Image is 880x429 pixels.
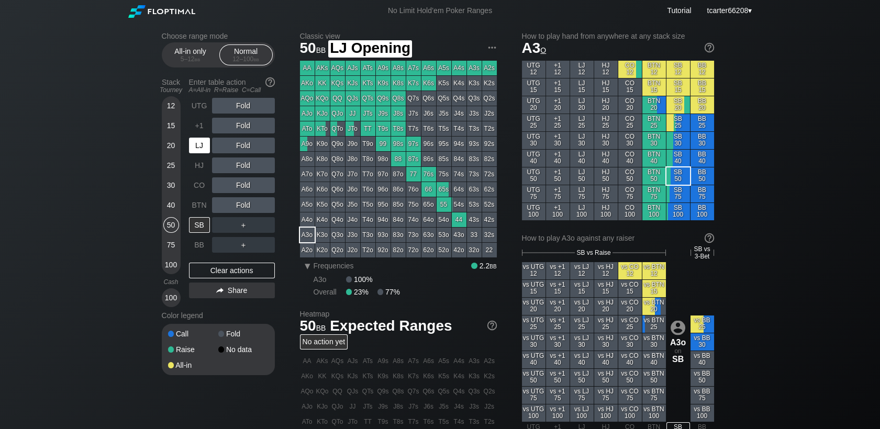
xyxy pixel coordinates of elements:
div: 97o [376,167,391,182]
div: LJ [189,138,210,153]
div: Stack [158,74,185,98]
div: Q8o [330,152,345,166]
div: J9s [376,106,391,121]
div: 52s [482,197,497,212]
div: 92o [376,243,391,257]
div: 65o [421,197,436,212]
div: KJo [315,106,330,121]
div: T6o [361,182,375,197]
div: KTo [315,121,330,136]
div: AKs [315,61,330,75]
div: UTG 12 [522,61,545,78]
div: 54o [437,212,451,227]
div: Q6s [421,91,436,106]
div: 99 [376,137,391,151]
div: J7s [406,106,421,121]
div: T8s [391,121,406,136]
div: SB 75 [666,185,690,202]
div: 84s [452,152,466,166]
div: +1 25 [546,114,570,131]
div: K4o [315,212,330,227]
div: 25 [163,157,179,173]
div: +1 12 [546,61,570,78]
div: HJ 15 [594,78,618,96]
div: 73o [406,228,421,242]
div: 55 [437,197,451,212]
div: A=All-in R=Raise C=Call [189,86,275,94]
div: SB 25 [666,114,690,131]
img: share.864f2f62.svg [216,288,224,293]
div: A5o [300,197,315,212]
span: bb [253,55,259,63]
div: QTo [330,121,345,136]
div: A9o [300,137,315,151]
div: SB 20 [666,96,690,114]
div: KQo [315,91,330,106]
div: BTN 75 [642,185,666,202]
div: HJ 25 [594,114,618,131]
div: A4o [300,212,315,227]
div: CO 40 [618,150,642,167]
div: A2o [300,243,315,257]
div: 62o [421,243,436,257]
div: Q5o [330,197,345,212]
div: AJs [346,61,360,75]
div: J5o [346,197,360,212]
div: K6o [315,182,330,197]
div: ▾ [705,5,753,16]
div: 42s [482,212,497,227]
div: UTG 100 [522,203,545,220]
img: ellipsis.fd386fe8.svg [486,42,498,53]
div: SB 12 [666,61,690,78]
div: 73s [467,167,482,182]
div: Q4s [452,91,466,106]
div: 92s [482,137,497,151]
span: LJ Opening [328,40,412,58]
div: 43o [452,228,466,242]
div: K2o [315,243,330,257]
div: Q4o [330,212,345,227]
div: Fold [212,98,275,114]
div: Q3s [467,91,482,106]
div: Raise [168,346,218,353]
div: Q2s [482,91,497,106]
div: SB 30 [666,132,690,149]
div: +1 50 [546,167,570,185]
div: Q9s [376,91,391,106]
div: AA [300,61,315,75]
div: T4o [361,212,375,227]
div: J5s [437,106,451,121]
div: A5s [437,61,451,75]
div: 66 [421,182,436,197]
div: BB [189,237,210,253]
div: 87s [406,152,421,166]
div: BTN 15 [642,78,666,96]
div: SB [189,217,210,233]
div: 65s [437,182,451,197]
div: J3s [467,106,482,121]
div: K3o [315,228,330,242]
img: help.32db89a4.svg [264,76,276,88]
div: 12 – 100 [224,55,268,63]
div: 74s [452,167,466,182]
div: +1 [189,118,210,133]
div: All-in only [166,45,215,65]
div: T3s [467,121,482,136]
div: HJ 20 [594,96,618,114]
span: A3 [522,40,547,56]
div: BB 25 [690,114,714,131]
div: 85o [391,197,406,212]
div: Enter table action [189,74,275,98]
div: 20 [163,138,179,153]
div: K5o [315,197,330,212]
div: LJ 15 [570,78,594,96]
img: help.32db89a4.svg [704,232,715,244]
div: Fold [212,177,275,193]
div: T3o [361,228,375,242]
div: 12 [163,98,179,114]
div: 94o [376,212,391,227]
div: HJ [189,157,210,173]
div: +1 100 [546,203,570,220]
div: UTG 75 [522,185,545,202]
div: HJ 12 [594,61,618,78]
